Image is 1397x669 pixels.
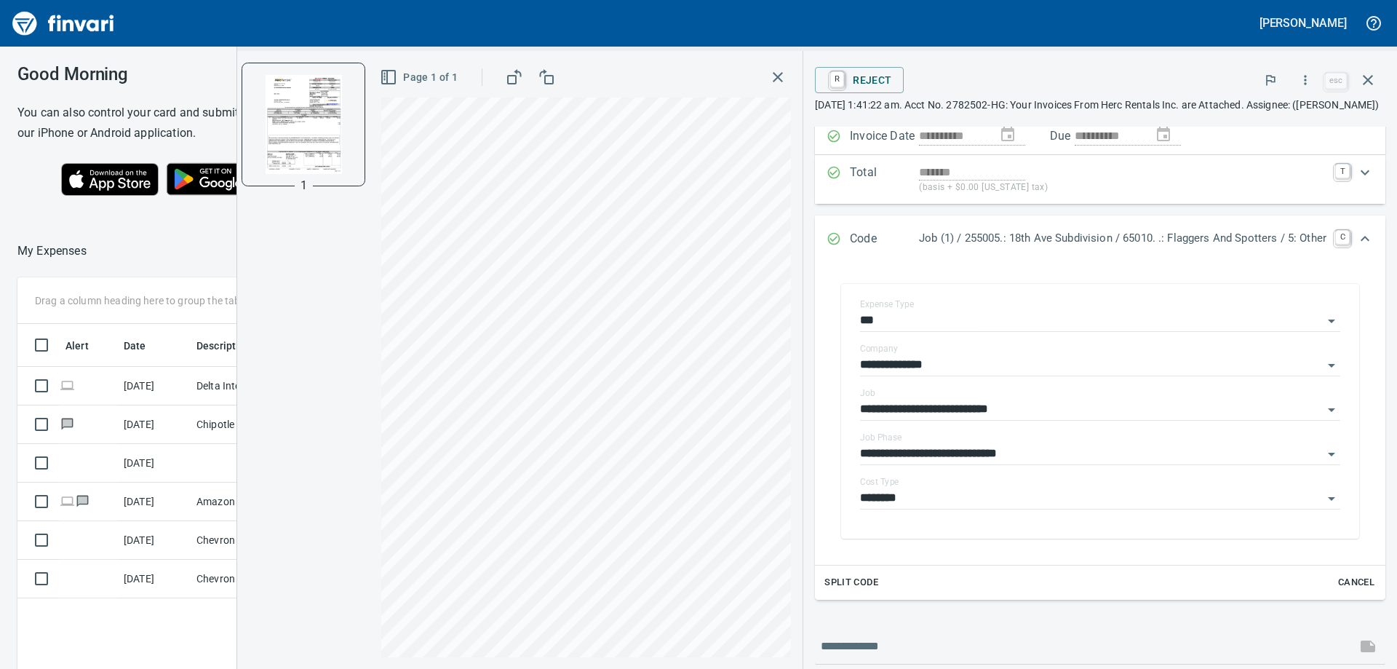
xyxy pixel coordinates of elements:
[191,521,322,560] td: Chevron 0387640 [GEOGRAPHIC_DATA]
[191,483,322,521] td: Amazon Mktplace Pmts [DOMAIN_NAME][URL] WA
[860,344,898,353] label: Company
[377,64,463,91] button: Page 1 of 1
[1321,400,1342,420] button: Open
[159,155,284,203] img: Get it on Google Play
[196,337,251,355] span: Description
[1335,164,1350,178] a: T
[254,75,353,174] img: Page 1
[860,433,902,442] label: Job Phase
[61,163,159,196] img: Download on the App Store
[815,155,1385,204] div: Expand
[17,103,327,143] h6: You can also control your card and submit expenses from our iPhone or Android application.
[118,367,191,405] td: [DATE]
[1333,571,1380,594] button: Cancel
[17,242,87,260] p: My Expenses
[75,496,90,506] span: Has messages
[35,293,248,308] p: Drag a column heading here to group the table
[383,68,458,87] span: Page 1 of 1
[60,381,75,390] span: Online transaction
[9,6,118,41] img: Finvari
[191,560,322,598] td: Chevron 0387640 [GEOGRAPHIC_DATA]
[124,337,165,355] span: Date
[815,264,1385,600] div: Expand
[1289,64,1321,96] button: More
[860,389,875,397] label: Job
[1254,64,1286,96] button: Flag
[815,67,903,93] button: RReject
[118,521,191,560] td: [DATE]
[191,367,322,405] td: Delta Internet Delta.c [GEOGRAPHIC_DATA] [GEOGRAPHIC_DATA]
[1325,73,1347,89] a: esc
[124,337,146,355] span: Date
[301,177,307,194] p: 1
[860,478,899,486] label: Cost Type
[827,68,891,92] span: Reject
[821,571,882,594] button: Split Code
[118,483,191,521] td: [DATE]
[919,181,1326,195] p: (basis + $0.00 [US_STATE] tax)
[815,98,1385,112] p: [DATE] 1:41:22 am. Acct No. 2782502-HG: Your Invoices From Herc Rentals Inc. are Attached. Assign...
[815,215,1385,264] div: Expand
[860,300,914,309] label: Expense Type
[1337,574,1376,591] span: Cancel
[17,242,87,260] nav: breadcrumb
[196,337,270,355] span: Description
[830,71,844,87] a: R
[850,230,919,249] p: Code
[1335,230,1350,245] a: C
[118,560,191,598] td: [DATE]
[1321,355,1342,376] button: Open
[850,164,919,195] p: Total
[1321,63,1385,98] span: Close invoice
[1256,12,1350,34] button: [PERSON_NAME]
[60,496,75,506] span: Online transaction
[65,337,89,355] span: Alert
[118,405,191,444] td: [DATE]
[1350,629,1385,664] span: This records your message into the invoice and notifies anyone mentioned
[919,230,1326,247] p: Job (1) / 255005.: 18th Ave Subdivision / 65010. .: Flaggers And Spotters / 5: Other
[1321,311,1342,331] button: Open
[824,574,878,591] span: Split Code
[118,444,191,483] td: [DATE]
[65,337,108,355] span: Alert
[17,64,327,84] h3: Good Morning
[60,419,75,429] span: Has messages
[1259,15,1347,31] h5: [PERSON_NAME]
[1321,444,1342,464] button: Open
[191,405,322,444] td: Chipotle [STREET_ADDRESS]
[1321,488,1342,509] button: Open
